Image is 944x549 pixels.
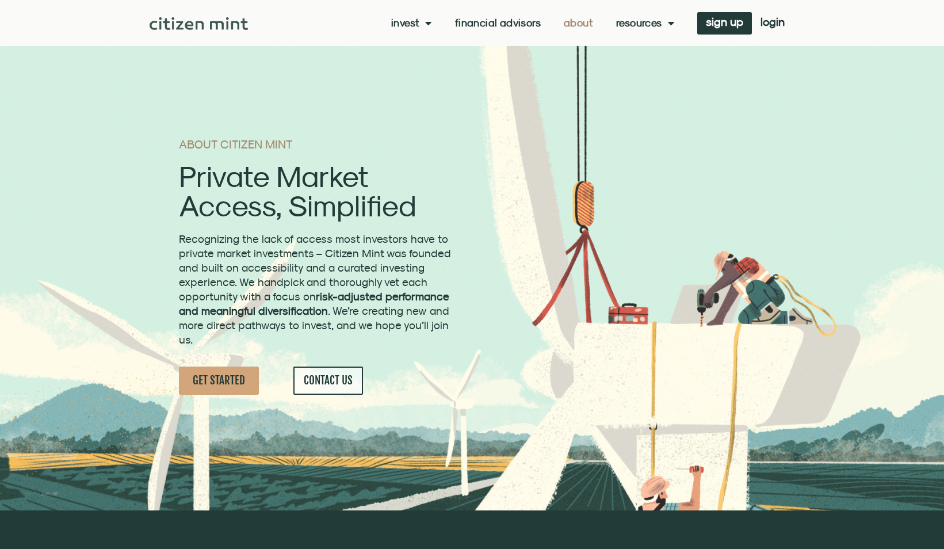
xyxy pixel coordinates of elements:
h1: ABOUT CITIZEN MINT [179,139,454,150]
h2: Private Market Access, Simplified [179,162,454,220]
span: GET STARTED [193,373,245,388]
a: login [752,12,793,35]
a: CONTACT US [293,367,363,395]
a: About [564,17,593,29]
span: login [760,18,785,26]
span: CONTACT US [304,373,353,388]
strong: risk-adjusted performance and meaningful diversification [179,290,449,317]
span: sign up [706,18,743,26]
nav: Menu [391,17,674,29]
a: Financial Advisors [455,17,541,29]
a: sign up [697,12,752,35]
a: GET STARTED [179,367,259,395]
a: Invest [391,17,432,29]
a: Resources [616,17,674,29]
span: Recognizing the lack of access most investors have to private market investments – Citizen Mint w... [179,232,451,346]
img: Citizen Mint [150,17,248,30]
